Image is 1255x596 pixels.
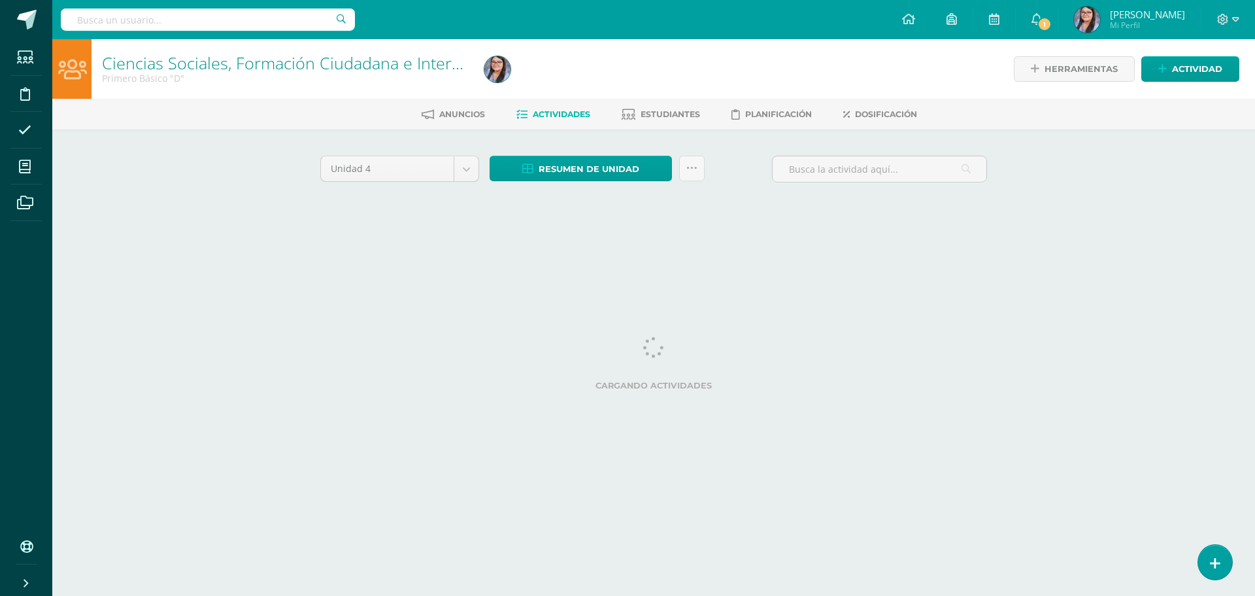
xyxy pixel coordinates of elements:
[533,109,590,119] span: Actividades
[1110,20,1185,31] span: Mi Perfil
[1110,8,1185,21] span: [PERSON_NAME]
[490,156,672,181] a: Resumen de unidad
[61,9,355,31] input: Busca un usuario...
[102,72,469,84] div: Primero Básico 'D'
[516,104,590,125] a: Actividades
[422,104,485,125] a: Anuncios
[622,104,700,125] a: Estudiantes
[1037,17,1051,31] span: 1
[484,56,510,82] img: 3701f0f65ae97d53f8a63a338b37df93.png
[439,109,485,119] span: Anuncios
[102,52,539,74] a: Ciencias Sociales, Formación Ciudadana e Interculturalidad
[855,109,917,119] span: Dosificación
[1074,7,1100,33] img: 3701f0f65ae97d53f8a63a338b37df93.png
[641,109,700,119] span: Estudiantes
[1141,56,1239,82] a: Actividad
[1172,57,1222,81] span: Actividad
[539,157,639,181] span: Resumen de unidad
[745,109,812,119] span: Planificación
[1045,57,1118,81] span: Herramientas
[1014,56,1135,82] a: Herramientas
[843,104,917,125] a: Dosificación
[773,156,986,182] input: Busca la actividad aquí...
[331,156,444,181] span: Unidad 4
[320,381,987,391] label: Cargando actividades
[731,104,812,125] a: Planificación
[321,156,478,181] a: Unidad 4
[102,54,469,72] h1: Ciencias Sociales, Formación Ciudadana e Interculturalidad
